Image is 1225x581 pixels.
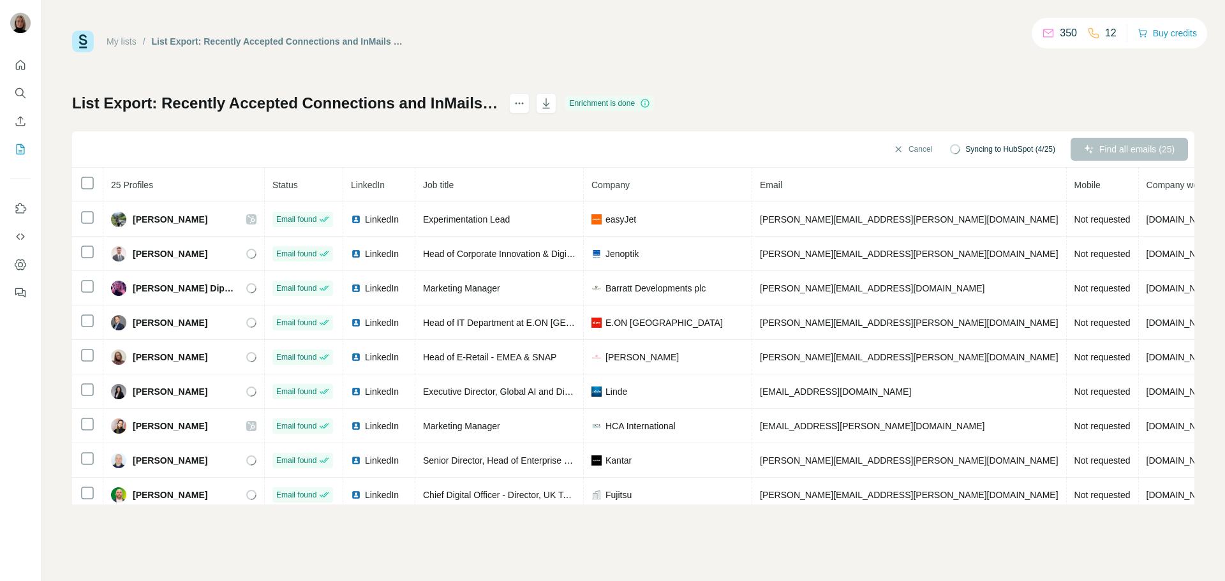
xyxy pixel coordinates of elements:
span: Mobile [1074,180,1101,190]
img: company-logo [591,283,602,293]
img: Avatar [111,246,126,261]
a: My lists [107,36,137,47]
img: company-logo [591,455,602,466]
img: Avatar [111,349,126,365]
span: LinkedIn [365,489,399,501]
span: Not requested [1074,352,1131,362]
button: Dashboard [10,253,31,276]
span: [PERSON_NAME] [133,454,207,467]
span: [PERSON_NAME] [133,420,207,432]
span: Barratt Developments plc [605,282,706,295]
img: Avatar [10,13,31,33]
img: Avatar [111,487,126,503]
span: Job title [423,180,454,190]
span: Not requested [1074,249,1131,259]
span: Head of Corporate Innovation & Digital Transformation [423,249,638,259]
span: Senior Director, Head of Enterprise Digital Solutions [423,455,628,466]
span: LinkedIn [365,247,399,260]
span: [PERSON_NAME] [133,489,207,501]
span: Experimentation Lead [423,214,510,224]
span: LinkedIn [365,351,399,364]
span: E.ON [GEOGRAPHIC_DATA] [605,316,723,329]
span: [DOMAIN_NAME] [1147,490,1218,500]
span: LinkedIn [365,282,399,295]
span: [DOMAIN_NAME] [1147,249,1218,259]
span: Not requested [1074,214,1131,224]
span: 25 Profiles [111,180,153,190]
button: Cancel [884,138,941,161]
span: LinkedIn [365,454,399,467]
img: LinkedIn logo [351,249,361,259]
span: Status [272,180,298,190]
span: [PERSON_NAME] [133,351,207,364]
li: / [143,35,145,48]
span: Kantar [605,454,632,467]
span: Head of E-Retail - EMEA & SNAP [423,352,556,362]
p: 350 [1060,26,1077,41]
span: [EMAIL_ADDRESS][DOMAIN_NAME] [760,386,911,397]
button: Use Surfe API [10,225,31,248]
button: Enrich CSV [10,110,31,133]
span: Email [760,180,782,190]
span: LinkedIn [365,385,399,398]
span: Not requested [1074,318,1131,328]
span: Marketing Manager [423,421,500,431]
span: Chief Digital Officer - Director, UK Technology Group [423,490,631,500]
span: [DOMAIN_NAME] [1147,386,1218,397]
button: Buy credits [1138,24,1197,42]
span: [DOMAIN_NAME] [1147,455,1218,466]
span: [PERSON_NAME][EMAIL_ADDRESS][PERSON_NAME][DOMAIN_NAME] [760,455,1058,466]
span: Not requested [1074,421,1131,431]
span: Email found [276,489,316,501]
span: Email found [276,248,316,260]
span: [PERSON_NAME][EMAIL_ADDRESS][PERSON_NAME][DOMAIN_NAME] [760,490,1058,500]
span: LinkedIn [351,180,385,190]
div: List Export: Recently Accepted Connections and InMails - [DATE] 10:49 [152,35,405,48]
span: Company [591,180,630,190]
h1: List Export: Recently Accepted Connections and InMails - [DATE] 10:49 [72,93,498,114]
span: [PERSON_NAME][EMAIL_ADDRESS][DOMAIN_NAME] [760,283,984,293]
button: Use Surfe on LinkedIn [10,197,31,220]
img: LinkedIn logo [351,352,361,362]
span: [PERSON_NAME] Dip DigM [133,282,234,295]
img: LinkedIn logo [351,318,361,328]
div: Enrichment is done [565,96,654,111]
span: [PERSON_NAME] [133,316,207,329]
img: company-logo [591,318,602,328]
span: Email found [276,317,316,328]
img: company-logo [591,352,602,362]
span: [DOMAIN_NAME] [1147,214,1218,224]
span: Jenoptik [605,247,639,260]
span: LinkedIn [365,316,399,329]
span: Not requested [1074,386,1131,397]
span: Email found [276,420,316,432]
span: HCA International [605,420,676,432]
span: Not requested [1074,455,1131,466]
span: Fujitsu [605,489,632,501]
img: Surfe Logo [72,31,94,52]
img: company-logo [591,386,602,397]
button: Quick start [10,54,31,77]
img: LinkedIn logo [351,214,361,224]
span: Email found [276,283,316,294]
img: LinkedIn logo [351,283,361,293]
span: Not requested [1074,283,1131,293]
button: Search [10,82,31,105]
img: Avatar [111,453,126,468]
span: [PERSON_NAME] [605,351,679,364]
span: LinkedIn [365,213,399,226]
span: [PERSON_NAME][EMAIL_ADDRESS][PERSON_NAME][DOMAIN_NAME] [760,249,1058,259]
span: [PERSON_NAME][EMAIL_ADDRESS][PERSON_NAME][DOMAIN_NAME] [760,318,1058,328]
img: company-logo [591,421,602,431]
img: company-logo [591,249,602,259]
span: easyJet [605,213,636,226]
span: Email found [276,214,316,225]
img: Avatar [111,384,126,399]
span: [PERSON_NAME] [133,385,207,398]
span: Not requested [1074,490,1131,500]
span: [DOMAIN_NAME] [1147,421,1218,431]
span: Head of IT Department at E.ON [GEOGRAPHIC_DATA] IT Support [423,318,687,328]
span: [DOMAIN_NAME] [1147,352,1218,362]
span: Email found [276,386,316,397]
span: Company website [1147,180,1217,190]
